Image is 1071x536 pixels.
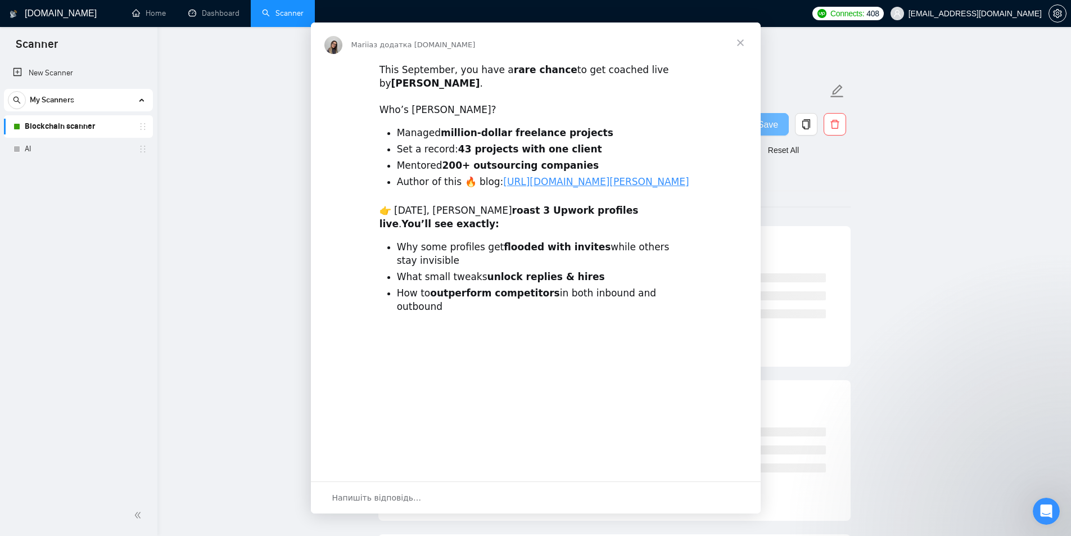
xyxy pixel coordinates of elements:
b: 43 projects with one client [458,143,602,155]
li: Managed [397,127,692,140]
span: Закрити [720,22,761,63]
b: roast 3 Upwork profiles live [379,205,639,229]
b: million-dollar freelance projects [441,127,613,138]
b: rare chance [514,64,577,75]
li: Why some profiles get while others stay invisible [397,241,692,268]
li: Set a record: [397,143,692,156]
div: 👉 [DATE], [PERSON_NAME] . [379,204,692,231]
li: Author of this 🔥 blog: [397,175,692,189]
b: unlock replies & hires [487,271,605,282]
div: This September, you have a to get coached live by . ​ Who’s [PERSON_NAME]? [379,64,692,117]
b: outperform competitors [430,287,560,299]
li: Mentored [397,159,692,173]
div: Відкрити бесіду й відповісти [311,481,761,514]
b: You’ll see exactly: [401,218,499,229]
b: [PERSON_NAME] [391,78,480,89]
span: Mariia [351,40,374,49]
span: з додатка [DOMAIN_NAME] [373,40,475,49]
b: flooded with invites [504,241,611,253]
li: What small tweaks [397,271,692,284]
span: Напишіть відповідь… [332,490,422,505]
b: 200+ outsourcing companies [442,160,599,171]
img: Profile image for Mariia [324,36,342,54]
li: How to in both inbound and outbound [397,287,692,314]
a: [URL][DOMAIN_NAME][PERSON_NAME] [503,176,689,187]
